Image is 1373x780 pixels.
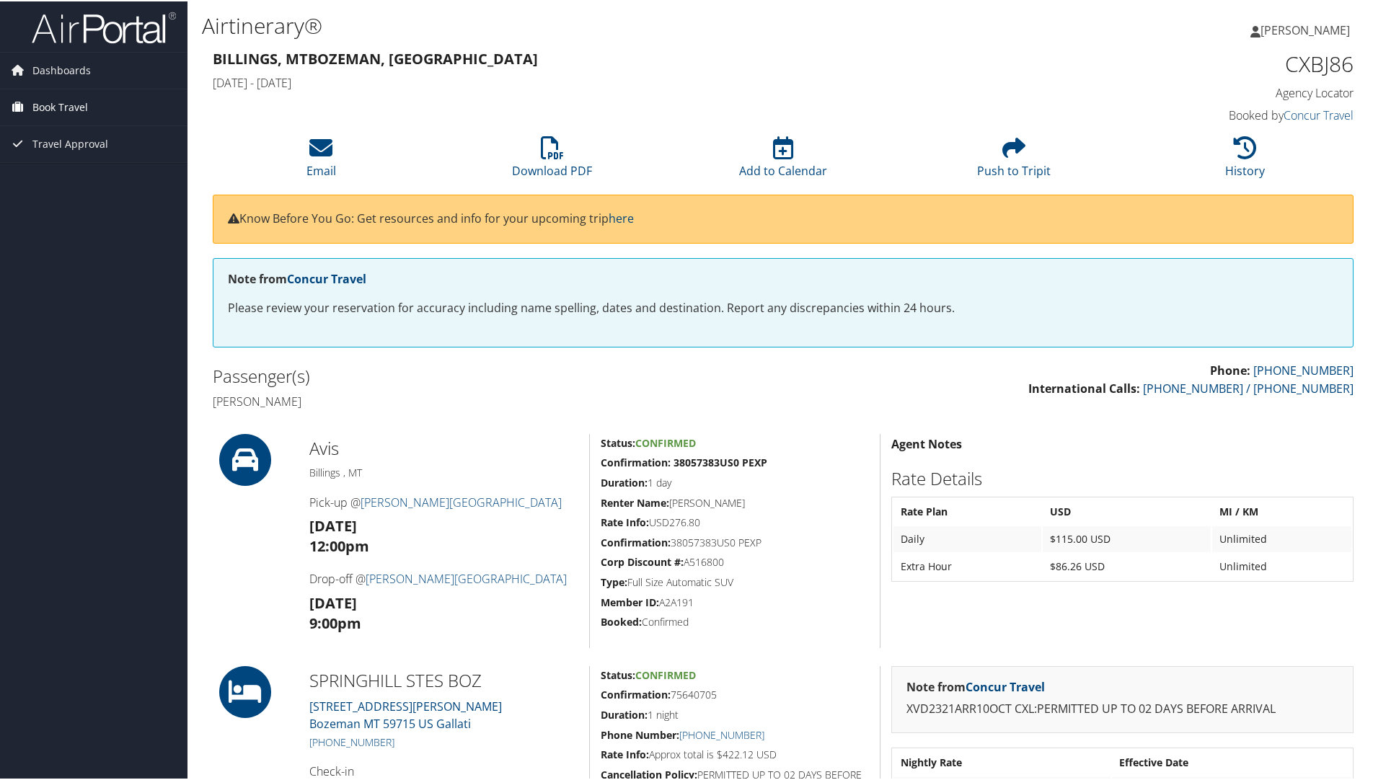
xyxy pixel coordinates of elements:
[601,474,648,488] strong: Duration:
[635,667,696,681] span: Confirmed
[1085,84,1354,99] h4: Agency Locator
[1212,525,1351,551] td: Unlimited
[309,435,578,459] h2: Avis
[601,613,869,628] h5: Confirmed
[512,143,592,177] a: Download PDF
[601,727,679,740] strong: Phone Number:
[309,667,578,691] h2: SPRINGHILL STES BOZ
[609,209,634,225] a: here
[1261,21,1350,37] span: [PERSON_NAME]
[213,74,1063,89] h4: [DATE] - [DATE]
[906,678,1045,693] strong: Note from
[1043,497,1211,523] th: USD
[601,594,659,608] strong: Member ID:
[32,88,88,124] span: Book Travel
[739,143,827,177] a: Add to Calendar
[601,667,635,681] strong: Status:
[1043,552,1211,578] td: $86.26 USD
[679,727,764,740] a: [PHONE_NUMBER]
[893,497,1041,523] th: Rate Plan
[601,766,697,780] strong: Cancellation Policy:
[1043,525,1211,551] td: $115.00 USD
[601,554,684,567] strong: Corp Discount #:
[309,515,357,534] strong: [DATE]
[309,535,369,554] strong: 12:00pm
[891,435,962,451] strong: Agent Notes
[601,534,869,549] h5: 38057383US0 PEXP
[601,746,869,761] h5: Approx total is $422.12 USD
[309,592,357,611] strong: [DATE]
[202,9,977,40] h1: Airtinerary®
[601,613,642,627] strong: Booked:
[1143,379,1354,395] a: [PHONE_NUMBER] / [PHONE_NUMBER]
[213,392,772,408] h4: [PERSON_NAME]
[361,493,562,509] a: [PERSON_NAME][GEOGRAPHIC_DATA]
[601,514,869,528] h5: USD276.80
[601,574,627,588] strong: Type:
[891,465,1354,489] h2: Rate Details
[228,208,1338,227] p: Know Before You Go: Get resources and info for your upcoming trip
[32,9,176,43] img: airportal-logo.png
[32,51,91,87] span: Dashboards
[1250,7,1364,50] a: [PERSON_NAME]
[32,125,108,161] span: Travel Approval
[601,706,869,721] h5: 1 night
[309,570,578,585] h4: Drop-off @
[635,435,696,448] span: Confirmed
[893,552,1041,578] td: Extra Hour
[228,298,1338,316] p: Please review your reservation for accuracy including name spelling, dates and destination. Repor...
[1212,552,1351,578] td: Unlimited
[601,454,767,468] strong: Confirmation: 38057383US0 PEXP
[1085,48,1354,78] h1: CXBJ86
[306,143,336,177] a: Email
[1210,361,1250,377] strong: Phone:
[1112,748,1351,774] th: Effective Date
[601,594,869,608] h5: A2A191
[1028,379,1140,395] strong: International Calls:
[309,464,578,479] h5: Billings , MT
[1284,106,1354,122] a: Concur Travel
[977,143,1051,177] a: Push to Tripit
[287,270,366,285] a: Concur Travel
[893,525,1041,551] td: Daily
[1085,106,1354,122] h4: Booked by
[601,706,648,720] strong: Duration:
[309,612,361,631] strong: 9:00pm
[601,746,649,760] strong: Rate Info:
[601,554,869,568] h5: A516800
[309,493,578,509] h4: Pick-up @
[213,48,538,67] strong: Billings, MT Bozeman, [GEOGRAPHIC_DATA]
[601,534,671,548] strong: Confirmation:
[601,574,869,588] h5: Full Size Automatic SUV
[601,686,869,701] h5: 75640705
[893,748,1111,774] th: Nightly Rate
[366,570,567,585] a: [PERSON_NAME][GEOGRAPHIC_DATA]
[309,697,502,730] a: [STREET_ADDRESS][PERSON_NAME]Bozeman MT 59715 US Gallati
[1253,361,1354,377] a: [PHONE_NUMBER]
[966,678,1045,693] a: Concur Travel
[601,514,649,528] strong: Rate Info:
[309,734,394,748] a: [PHONE_NUMBER]
[213,363,772,387] h2: Passenger(s)
[309,762,578,778] h4: Check-in
[906,699,1338,717] p: XVD2321ARR10OCT CXL:PERMITTED UP TO 02 DAYS BEFORE ARRIVAL
[601,495,869,509] h5: [PERSON_NAME]
[601,686,671,700] strong: Confirmation:
[1212,497,1351,523] th: MI / KM
[1225,143,1265,177] a: History
[601,474,869,489] h5: 1 day
[601,435,635,448] strong: Status:
[228,270,366,285] strong: Note from
[601,495,669,508] strong: Renter Name:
